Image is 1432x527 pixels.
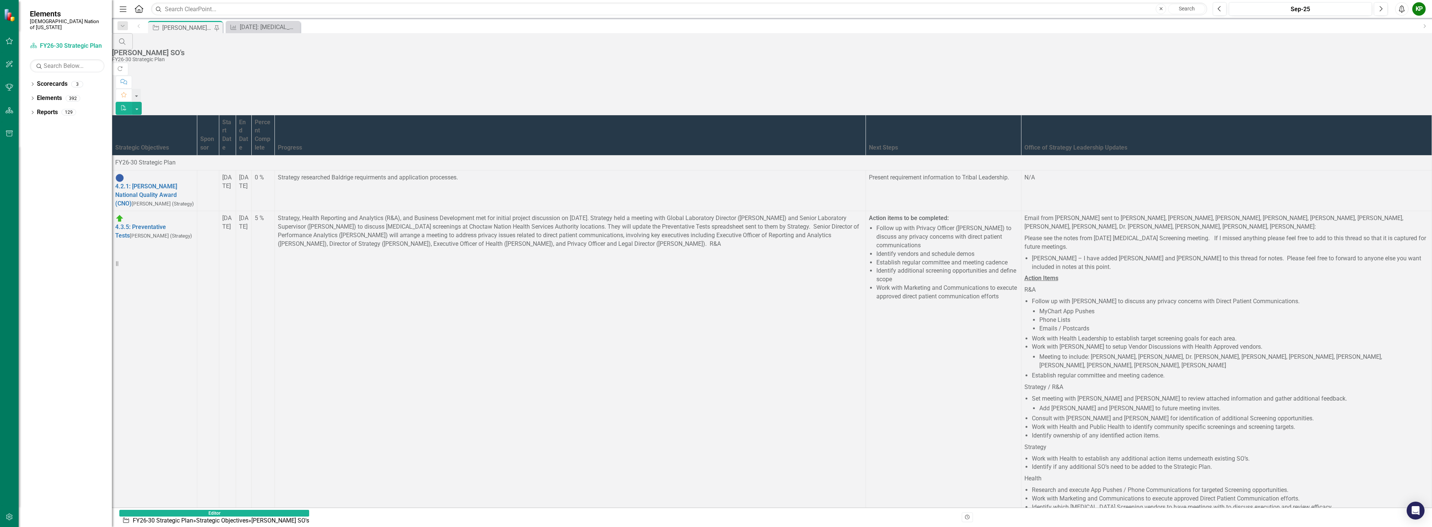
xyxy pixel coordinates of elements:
[112,170,197,211] td: Double-Click to Edit Right Click for Context Menu
[115,183,177,207] a: 4.2.1: [PERSON_NAME] National Quality Award (CNO)
[122,517,312,525] div: » »
[1021,170,1432,211] td: Double-Click to Edit
[130,233,192,239] small: [PERSON_NAME] (Strategy)
[115,214,124,223] img: On Target
[1024,275,1058,282] u: Action Items
[66,95,80,101] div: 392
[222,174,232,189] span: [DATE]
[115,144,194,152] div: Strategic Objectives
[236,170,251,211] td: Double-Click to Edit
[1032,423,1429,432] li: Work with Health and Public Health to identify community specific screenings and screening targets.
[112,48,1428,57] div: [PERSON_NAME] SO's
[1039,316,1429,324] li: Phone Lists
[1032,343,1429,351] li: Work with [PERSON_NAME] to setup Vendor Discussions with Health Approved vendors.
[1024,233,1429,253] p: Please see the notes from [DATE] [MEDICAL_DATA] Screening meeting. If I missed anything please fe...
[196,517,248,524] a: Strategic Objectives
[255,214,271,223] div: 5 %
[1032,371,1429,380] li: Establish regular committee and meeting cadence.
[200,135,216,152] div: Sponsor
[37,94,62,103] a: Elements
[278,173,863,182] p: Strategy researched Baldrige requirments and application processes.
[274,170,866,211] td: Double-Click to Edit
[62,109,76,116] div: 129
[255,173,271,182] div: 0 %
[1032,455,1429,463] li: Work with Health to establish any additional action items underneath existing SO’s.
[222,214,232,230] span: [DATE]
[1039,353,1429,370] li: Meeting to include: [PERSON_NAME], [PERSON_NAME], Dr. [PERSON_NAME], [PERSON_NAME], [PERSON_NAME]...
[876,258,1018,267] li: Establish regular committee and meeting cadence
[1024,473,1429,484] p: Health
[1032,495,1429,503] li: Work with Marketing and Communications to execute approved Direct Patient Communication efforts.
[239,174,248,189] span: [DATE]
[251,170,274,211] td: Double-Click to Edit
[1229,2,1372,16] button: Sep-25
[876,250,1018,258] li: Identify vendors and schedule demos
[1024,284,1429,296] p: R&A
[278,214,863,248] p: Strategy, Health Reporting and Analytics (R&A), and Business Development met for initial project ...
[1032,432,1429,440] li: Identify ownership of any identified action items.
[869,214,949,222] strong: Action items to be completed:
[1168,4,1205,14] button: Search
[1032,486,1429,495] li: Research and execute App Pushes / Phone Communications for targeted Screening opportunities.
[1024,144,1429,152] div: Office of Strategy Leadership Updates
[151,3,1207,16] input: Search ClearPoint...
[115,173,124,182] img: Not Started
[4,9,17,22] img: ClearPoint Strategy
[119,510,309,517] span: Editor
[251,517,309,524] div: [PERSON_NAME] SO's
[1024,382,1429,393] p: Strategy / R&A
[1039,324,1429,333] li: Emails / Postcards
[30,9,104,18] span: Elements
[1032,463,1429,471] li: Identify if any additional SO’s need to be added to the Strategic Plan.
[1024,173,1429,182] p: N/A
[1179,6,1195,12] span: Search
[1032,503,1429,512] li: Identify which [MEDICAL_DATA] Screening vendors to have meetings with to discuss execution and re...
[222,118,232,152] div: Start Date
[1231,5,1369,14] div: Sep-25
[197,170,219,211] td: Double-Click to Edit
[219,170,236,211] td: Double-Click to Edit
[37,108,58,117] a: Reports
[1039,307,1429,316] li: MyChart App Pushes
[133,517,193,524] a: FY26-30 Strategic Plan
[115,223,166,239] a: 4.3.5: Preventative Tests
[866,170,1021,211] td: Double-Click to Edit
[112,57,1428,62] div: FY26-30 Strategic Plan
[1032,414,1429,423] li: Consult with [PERSON_NAME] and [PERSON_NAME] for identification of additional Screening opportuni...
[71,81,83,87] div: 3
[1039,404,1429,413] li: Add [PERSON_NAME] and [PERSON_NAME] to future meeting invites.
[162,23,213,32] div: [PERSON_NAME] SO's
[30,42,104,50] a: FY26-30 Strategic Plan
[278,144,863,152] div: Progress
[1032,335,1429,343] li: Work with Health Leadership to establish target screening goals for each area.
[240,22,298,32] div: [DATE]: [MEDICAL_DATA] Funding KPIs
[132,201,194,207] small: [PERSON_NAME] (Strategy)
[869,173,1018,182] p: Present requirement information to Tribal Leadership.
[255,118,271,152] div: Percent Complete
[1032,395,1429,403] li: Set meeting with [PERSON_NAME] and [PERSON_NAME] to review attached information and gather additi...
[30,18,104,31] small: [DEMOGRAPHIC_DATA] Nation of [US_STATE]
[239,118,248,152] div: End Date
[115,159,176,166] span: FY26-30 Strategic Plan
[239,214,248,230] span: [DATE]
[869,144,1018,152] div: Next Steps
[30,59,104,72] input: Search Below...
[1032,254,1429,272] li: [PERSON_NAME] – I have added [PERSON_NAME] and [PERSON_NAME] to this thread for notes. Please fee...
[1412,2,1426,16] button: KP
[876,284,1018,301] li: Work with Marketing and Communications to execute approved direct patient communication efforts
[1024,214,1429,233] p: Email from [PERSON_NAME] sent to [PERSON_NAME], [PERSON_NAME], [PERSON_NAME], [PERSON_NAME], [PER...
[37,80,67,88] a: Scorecards
[1032,297,1429,306] li: Follow up with [PERSON_NAME] to discuss any privacy concerns with Direct Patient Communications.
[227,22,298,32] a: [DATE]: [MEDICAL_DATA] Funding KPIs
[876,267,1018,284] li: Identify additional screening opportunities and define scope
[1024,442,1429,453] p: Strategy
[876,224,1018,250] li: Follow up with Privacy Officer ([PERSON_NAME]) to discuss any privacy concerns with direct patien...
[1407,502,1425,520] div: Open Intercom Messenger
